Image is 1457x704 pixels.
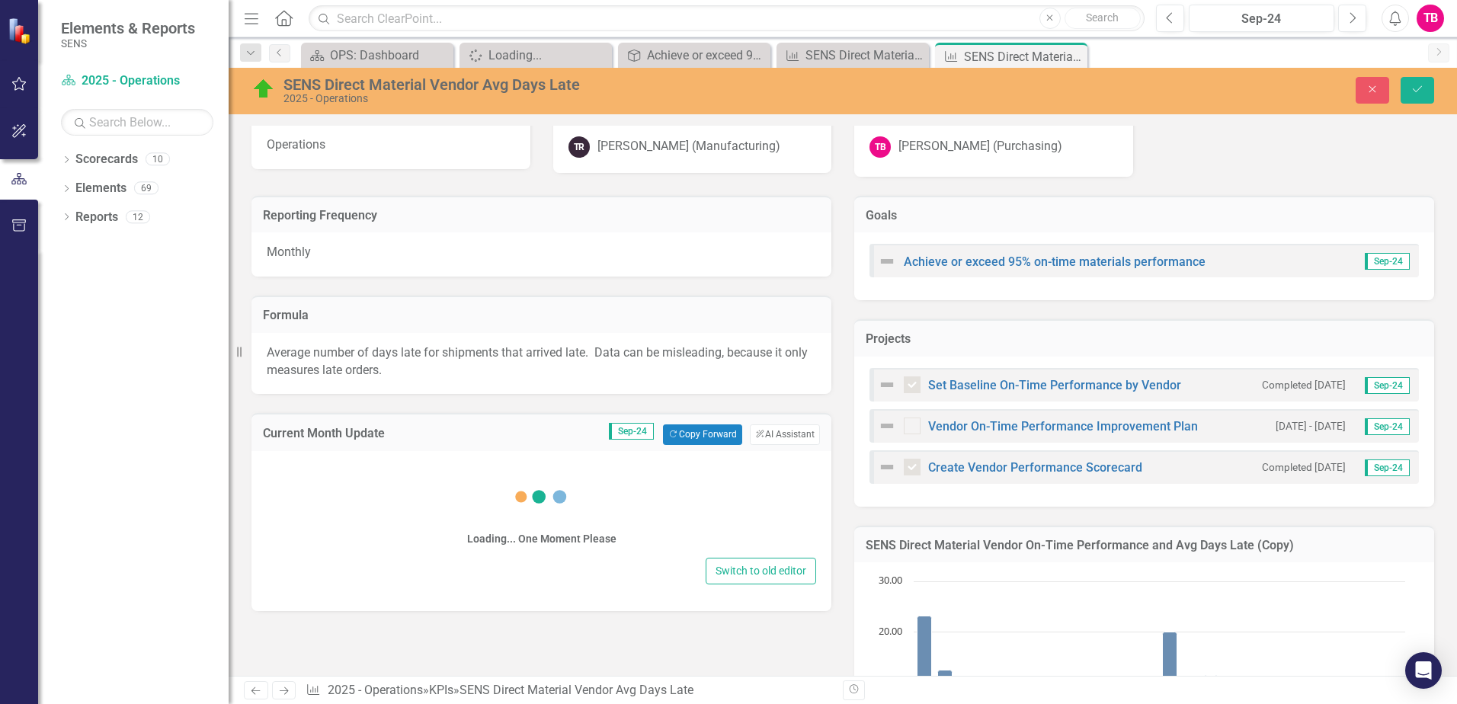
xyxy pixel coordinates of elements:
[597,138,780,155] div: [PERSON_NAME] (Manufacturing)
[609,423,654,440] span: Sep-24
[750,424,820,444] button: AI Assistant
[460,683,693,697] div: SENS Direct Material Vendor Avg Days Late
[928,378,1181,392] a: Set Baseline On-Time Performance by Vendor
[866,539,1423,552] h3: SENS Direct Material Vendor On-Time Performance and Avg Days Late (Copy)
[622,46,767,65] a: Achieve or exceed 95% on-time materials performance
[964,47,1084,66] div: SENS Direct Material Vendor Avg Days Late
[879,624,902,638] text: 20.00
[61,19,195,37] span: Elements & Reports
[663,424,741,444] button: Copy Forward
[263,427,467,440] h3: Current Month Update
[1365,377,1410,394] span: Sep-24
[866,332,1423,346] h3: Projects
[1189,5,1334,32] button: Sep-24
[879,674,902,688] text: 10.00
[805,46,925,65] div: SENS Direct Material Vendor On-Time Performance
[267,344,816,379] p: Average number of days late for shipments that arrived late. Data can be misleading, because it o...
[263,309,820,322] h3: Formula
[330,46,450,65] div: OPS: Dashboard
[61,37,195,50] small: SENS
[134,182,159,195] div: 69
[878,458,896,476] img: Not Defined
[75,151,138,168] a: Scorecards
[647,46,767,65] div: Achieve or exceed 95% on-time materials performance
[309,5,1145,32] input: Search ClearPoint...
[283,93,914,104] div: 2025 - Operations
[928,419,1198,434] a: Vendor On-Time Performance Improvement Plan
[1365,459,1410,476] span: Sep-24
[61,72,213,90] a: 2025 - Operations
[1194,10,1329,28] div: Sep-24
[267,137,325,152] span: Operations
[869,136,891,158] div: TB
[866,209,1423,222] h3: Goals
[75,180,126,197] a: Elements
[879,573,902,587] text: 30.00
[878,376,896,394] img: Not Defined
[306,682,831,699] div: » »
[283,76,914,93] div: SENS Direct Material Vendor Avg Days Late
[126,210,150,223] div: 12
[1365,253,1410,270] span: Sep-24
[305,46,450,65] a: OPS: Dashboard
[904,254,1206,269] a: Achieve or exceed 95% on-time materials performance
[463,46,608,65] a: Loading...
[467,531,616,546] div: Loading... One Moment Please
[1276,419,1346,434] small: [DATE] - [DATE]
[1262,460,1346,475] small: Completed [DATE]
[1086,11,1119,24] span: Search
[706,558,816,584] button: Switch to old editor
[146,153,170,166] div: 10
[8,18,34,44] img: ClearPoint Strategy
[488,46,608,65] div: Loading...
[251,232,831,277] div: Monthly
[75,209,118,226] a: Reports
[61,109,213,136] input: Search Below...
[878,252,896,270] img: Not Defined
[928,460,1142,475] a: Create Vendor Performance Scorecard
[263,209,820,222] h3: Reporting Frequency
[780,46,925,65] a: SENS Direct Material Vendor On-Time Performance
[1365,418,1410,435] span: Sep-24
[1405,652,1442,689] div: Open Intercom Messenger
[328,683,423,697] a: 2025 - Operations
[1065,8,1141,29] button: Search
[1262,378,1346,392] small: Completed [DATE]
[878,417,896,435] img: Not Defined
[898,138,1062,155] div: [PERSON_NAME] (Purchasing)
[568,136,590,158] div: TR
[429,683,453,697] a: KPIs
[251,77,276,101] img: On Target
[1417,5,1444,32] button: TB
